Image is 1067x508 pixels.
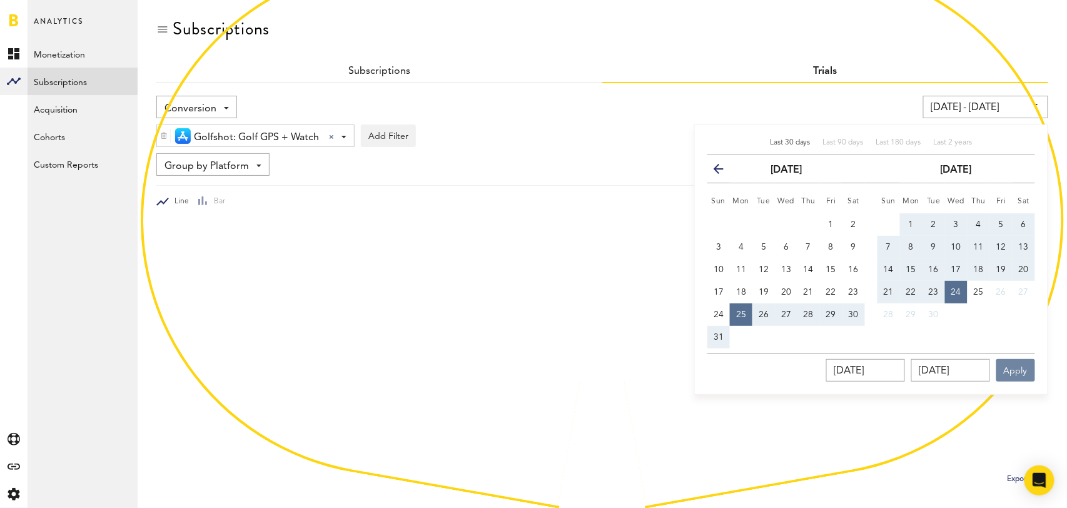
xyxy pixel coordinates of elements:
[842,258,865,281] button: 16
[28,123,138,150] a: Cohorts
[820,281,842,303] button: 22
[900,236,923,258] button: 8
[160,131,168,140] img: trash_awesome_blue.svg
[945,258,968,281] button: 17
[804,310,814,319] span: 28
[929,288,939,297] span: 23
[923,258,945,281] button: 16
[842,303,865,326] button: 30
[781,265,791,274] span: 13
[169,196,189,207] span: Line
[752,303,775,326] button: 26
[164,156,249,177] span: Group by Platform
[923,281,945,303] button: 23
[348,66,410,76] a: Subscriptions
[974,243,984,251] span: 11
[877,281,900,303] button: 21
[927,198,941,205] small: Tuesday
[848,198,860,205] small: Saturday
[820,213,842,236] button: 1
[951,288,961,297] span: 24
[974,265,984,274] span: 18
[770,139,811,146] span: Last 30 days
[802,198,816,205] small: Thursday
[1013,213,1035,236] button: 6
[157,125,171,146] div: Delete
[909,220,914,229] span: 1
[194,127,319,148] span: Golfshot: Golf GPS + Watch
[931,220,936,229] span: 2
[707,326,730,348] button: 31
[714,288,724,297] span: 17
[945,281,968,303] button: 24
[877,258,900,281] button: 14
[736,310,746,319] span: 25
[842,213,865,236] button: 2
[730,258,752,281] button: 11
[781,310,791,319] span: 27
[173,19,270,39] div: Subscriptions
[900,213,923,236] button: 1
[329,135,334,140] div: Clear
[761,243,766,251] span: 5
[28,150,138,178] a: Custom Reports
[712,198,726,205] small: Sunday
[820,258,842,281] button: 15
[1021,220,1026,229] span: 6
[996,243,1006,251] span: 12
[1004,471,1048,487] button: Export
[707,236,730,258] button: 3
[759,310,769,319] span: 26
[752,281,775,303] button: 19
[28,68,138,95] a: Subscriptions
[714,265,724,274] span: 10
[804,265,814,274] span: 14
[797,303,820,326] button: 28
[804,288,814,297] span: 21
[876,139,921,146] span: Last 180 days
[797,258,820,281] button: 14
[781,288,791,297] span: 20
[28,40,138,68] a: Monetization
[951,243,961,251] span: 10
[842,281,865,303] button: 23
[923,236,945,258] button: 9
[736,265,746,274] span: 11
[797,281,820,303] button: 21
[823,139,864,146] span: Last 90 days
[990,258,1013,281] button: 19
[814,66,837,76] a: Trials
[775,258,797,281] button: 13
[996,288,1006,297] span: 26
[34,14,83,40] span: Analytics
[990,213,1013,236] button: 5
[849,310,859,319] span: 30
[884,265,894,274] span: 14
[884,288,894,297] span: 21
[976,220,981,229] span: 4
[826,288,836,297] span: 22
[941,165,972,175] strong: [DATE]
[757,198,771,205] small: Tuesday
[826,265,836,274] span: 15
[900,258,923,281] button: 15
[842,236,865,258] button: 9
[877,303,900,326] button: 28
[716,243,721,251] span: 3
[1019,243,1029,251] span: 13
[164,98,216,119] span: Conversion
[752,258,775,281] button: 12
[736,288,746,297] span: 18
[778,198,795,205] small: Wednesday
[759,288,769,297] span: 19
[784,243,789,251] span: 6
[28,95,138,123] a: Acquisition
[1019,288,1029,297] span: 27
[730,303,752,326] button: 25
[849,288,859,297] span: 23
[923,303,945,326] button: 30
[707,281,730,303] button: 17
[829,220,834,229] span: 1
[714,310,724,319] span: 24
[996,359,1035,382] button: Apply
